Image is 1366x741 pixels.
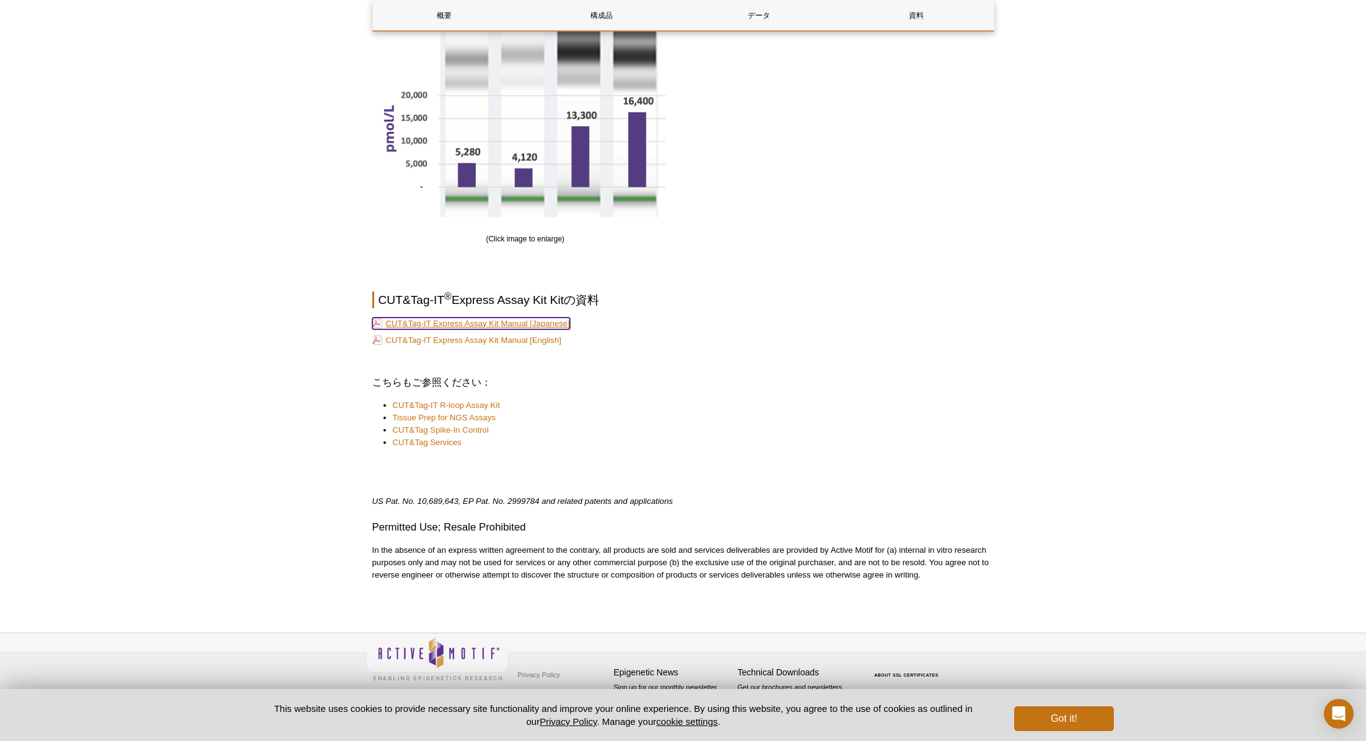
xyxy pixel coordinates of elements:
a: Privacy Policy [515,665,563,684]
img: Active Motif, [366,633,509,683]
button: cookie settings [656,716,717,727]
div: Open Intercom Messenger [1324,699,1354,729]
h4: Technical Downloads [738,667,856,678]
a: CUT&Tag Spike-In Control [393,424,489,436]
p: Sign up for our monthly newsletter highlighting recent publications in the field of epigenetics. [614,682,732,724]
a: CUT&Tag-IT R-loop Assay Kit [393,399,500,412]
h3: Permitted Use; Resale Prohibited [372,520,994,535]
table: Click to Verify - This site chose Symantec SSL for secure e-commerce and confidential communicati... [862,655,955,682]
a: 構成品 [530,1,673,30]
button: Got it! [1014,706,1113,731]
a: CUT&Tag-IT Express Assay Kit Manual [Japanese] [372,318,570,329]
a: CUT&Tag Services [393,436,462,449]
a: ABOUT SSL CERTIFICATES [874,673,939,677]
p: In the absence of an express written agreement to the contrary, all products are sold and service... [372,544,994,581]
h3: こちらもご参照ください： [372,375,994,390]
a: Privacy Policy [540,716,597,727]
a: Tissue Prep for NGS Assays [393,412,496,424]
h4: Epigenetic News [614,667,732,678]
p: Get our brochures and newsletters, or request them by mail. [738,682,856,714]
a: データ [688,1,831,30]
a: Terms & Conditions [515,684,580,703]
h2: CUT&Tag-IT Express Assay Kit Kitの資料 [372,292,994,308]
em: US Pat. No. 10,689,643, EP Pat. No. 2999784 and related patents and applications [372,496,673,506]
a: 概要 [373,1,516,30]
p: This website uses cookies to provide necessary site functionality and improve your online experie... [253,702,994,728]
a: 資料 [845,1,988,30]
a: CUT&Tag-IT Express Assay Kit Manual [English] [372,334,561,346]
sup: ® [444,290,452,301]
